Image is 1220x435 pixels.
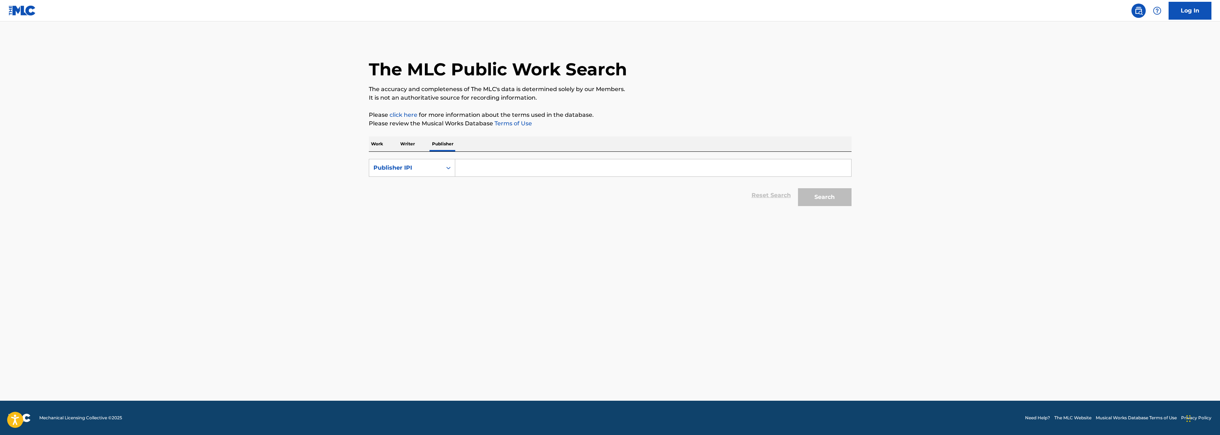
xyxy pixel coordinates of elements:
[1134,6,1143,15] img: search
[369,85,852,94] p: The accuracy and completeness of The MLC's data is determined solely by our Members.
[39,415,122,421] span: Mechanical Licensing Collective © 2025
[1184,401,1220,435] iframe: Chat Widget
[1169,2,1211,20] a: Log In
[1054,415,1091,421] a: The MLC Website
[369,59,627,80] h1: The MLC Public Work Search
[430,136,456,151] p: Publisher
[1181,415,1211,421] a: Privacy Policy
[369,159,852,210] form: Search Form
[369,136,385,151] p: Work
[1150,4,1164,18] div: Help
[1153,6,1161,15] img: help
[369,119,852,128] p: Please review the Musical Works Database
[390,111,417,118] a: click here
[9,414,31,422] img: logo
[1096,415,1177,421] a: Musical Works Database Terms of Use
[9,5,36,16] img: MLC Logo
[369,111,852,119] p: Please for more information about the terms used in the database.
[1131,4,1146,18] a: Public Search
[1025,415,1050,421] a: Need Help?
[493,120,532,127] a: Terms of Use
[369,94,852,102] p: It is not an authoritative source for recording information.
[373,164,438,172] div: Publisher IPI
[1186,408,1191,429] div: Drag
[398,136,417,151] p: Writer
